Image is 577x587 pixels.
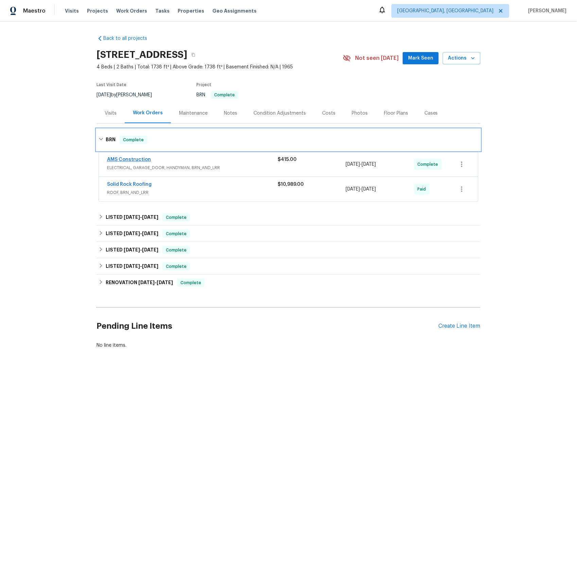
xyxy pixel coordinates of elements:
span: ROOF, BRN_AND_LRR [107,189,278,196]
span: Complete [120,136,146,143]
span: Complete [163,263,189,270]
span: BRN [196,93,238,97]
a: Solid Rock Roofing [107,182,152,187]
a: AMS Construction [107,157,151,162]
span: $415.00 [278,157,297,162]
span: - [124,264,158,268]
span: Projects [87,7,108,14]
div: Create Line Item [439,323,480,329]
div: Costs [322,110,335,117]
h2: [STREET_ADDRESS] [97,51,187,58]
span: Maestro [23,7,46,14]
span: $10,989.00 [278,182,304,187]
span: [PERSON_NAME] [526,7,567,14]
span: Last Visit Date [97,83,126,87]
span: [DATE] [142,264,158,268]
a: Back to all projects [97,35,162,42]
span: [GEOGRAPHIC_DATA], [GEOGRAPHIC_DATA] [397,7,494,14]
span: - [124,231,158,236]
span: Visits [65,7,79,14]
div: Cases [424,110,438,117]
div: Notes [224,110,237,117]
span: 4 Beds | 2 Baths | Total: 1738 ft² | Above Grade: 1738 ft² | Basement Finished: N/A | 1965 [97,64,343,70]
button: Copy Address [187,49,199,61]
span: [DATE] [362,162,376,167]
span: [DATE] [138,280,155,285]
span: Not seen [DATE] [355,55,399,62]
span: [DATE] [362,187,376,192]
h6: LISTED [106,213,158,222]
span: - [138,280,173,285]
span: [DATE] [142,231,158,236]
h2: Pending Line Items [97,310,439,342]
div: Work Orders [133,110,163,116]
button: Actions [443,52,480,65]
span: - [124,247,158,252]
div: LISTED [DATE]-[DATE]Complete [97,258,480,275]
div: LISTED [DATE]-[DATE]Complete [97,242,480,258]
span: [DATE] [124,215,140,219]
div: BRN Complete [97,129,480,151]
div: RENOVATION [DATE]-[DATE]Complete [97,275,480,291]
span: [DATE] [97,93,111,97]
span: Complete [163,247,189,254]
span: Complete [163,230,189,237]
span: [DATE] [124,231,140,236]
div: LISTED [DATE]-[DATE]Complete [97,226,480,242]
h6: BRN [106,136,116,144]
span: [DATE] [157,280,173,285]
span: Paid [418,186,429,193]
h6: RENOVATION [106,279,173,287]
span: [DATE] [124,247,140,252]
div: by [PERSON_NAME] [97,91,160,99]
span: - [346,186,376,193]
span: - [346,161,376,168]
span: Work Orders [116,7,147,14]
span: [DATE] [124,264,140,268]
div: LISTED [DATE]-[DATE]Complete [97,209,480,226]
span: - [124,215,158,219]
div: Photos [352,110,368,117]
span: Actions [448,54,475,63]
div: Visits [105,110,117,117]
span: Properties [178,7,204,14]
span: Project [196,83,211,87]
div: Maintenance [179,110,208,117]
span: Complete [178,279,204,286]
h6: LISTED [106,246,158,254]
span: [DATE] [142,247,158,252]
h6: LISTED [106,262,158,271]
span: Complete [211,93,238,97]
button: Mark Seen [403,52,439,65]
div: Floor Plans [384,110,408,117]
span: Complete [163,214,189,221]
span: Complete [418,161,441,168]
div: Condition Adjustments [253,110,306,117]
h6: LISTED [106,230,158,238]
span: ELECTRICAL, GARAGE_DOOR, HANDYMAN, BRN_AND_LRR [107,164,278,171]
div: No line items. [97,342,480,349]
span: Geo Assignments [212,7,257,14]
span: [DATE] [346,162,360,167]
span: Mark Seen [408,54,433,63]
span: [DATE] [346,187,360,192]
span: Tasks [155,9,170,13]
span: [DATE] [142,215,158,219]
